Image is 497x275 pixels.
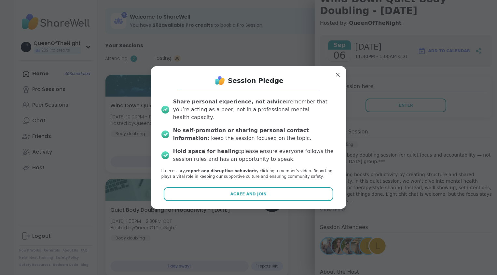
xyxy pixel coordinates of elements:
img: ShareWell Logo [214,74,227,87]
b: No self-promotion or sharing personal contact information: [173,127,309,141]
div: please ensure everyone follows the session rules and has an opportunity to speak. [173,147,336,163]
span: Agree and Join [230,191,267,197]
b: report any disruptive behavior [186,169,254,173]
button: Agree and Join [164,187,333,201]
h1: Session Pledge [228,76,283,85]
b: Hold space for healing: [173,148,241,154]
div: remember that you’re acting as a peer, not in a professional mental health capacity. [173,98,336,121]
p: If necessary, by clicking a member‘s video. Reporting plays a vital role in keeping our supportiv... [161,168,336,179]
b: Share personal experience, not advice: [173,99,288,105]
div: keep the session focused on the topic. [173,127,336,142]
